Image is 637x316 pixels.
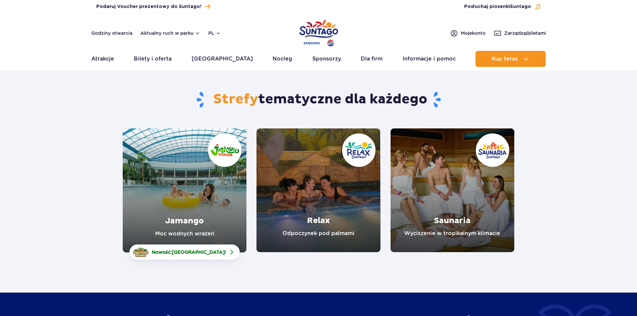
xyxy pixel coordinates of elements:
[504,30,546,36] span: Zarządzaj biletami
[299,17,338,47] a: Park of Poland
[192,51,253,67] a: [GEOGRAPHIC_DATA]
[450,29,486,37] a: Mojekonto
[172,249,225,255] span: [GEOGRAPHIC_DATA]
[213,91,258,108] span: Strefy
[494,29,546,37] a: Zarządzajbiletami
[152,249,226,255] span: Nowość: !
[123,128,246,252] a: Jamango
[391,128,514,252] a: Saunaria
[96,2,210,11] a: Podaruj Voucher prezentowy do Suntago!
[123,91,514,108] h1: tematyczne dla każdego
[510,4,531,9] span: Suntago
[208,30,221,36] button: pl
[475,51,546,67] button: Kup teraz
[361,51,383,67] a: Dla firm
[312,51,341,67] a: Sponsorzy
[461,30,486,36] span: Moje konto
[256,128,380,252] a: Relax
[492,56,518,62] span: Kup teraz
[140,30,200,36] button: Aktualny ruch w parku
[464,3,531,10] span: Posłuchaj piosenki
[273,51,292,67] a: Nocleg
[403,51,456,67] a: Informacje i pomoc
[91,30,132,36] a: Godziny otwarcia
[96,3,201,10] span: Podaruj Voucher prezentowy do Suntago!
[91,51,114,67] a: Atrakcje
[129,244,240,260] a: Nowość:[GEOGRAPHIC_DATA]!
[134,51,172,67] a: Bilety i oferta
[464,3,541,10] button: Posłuchaj piosenkiSuntago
